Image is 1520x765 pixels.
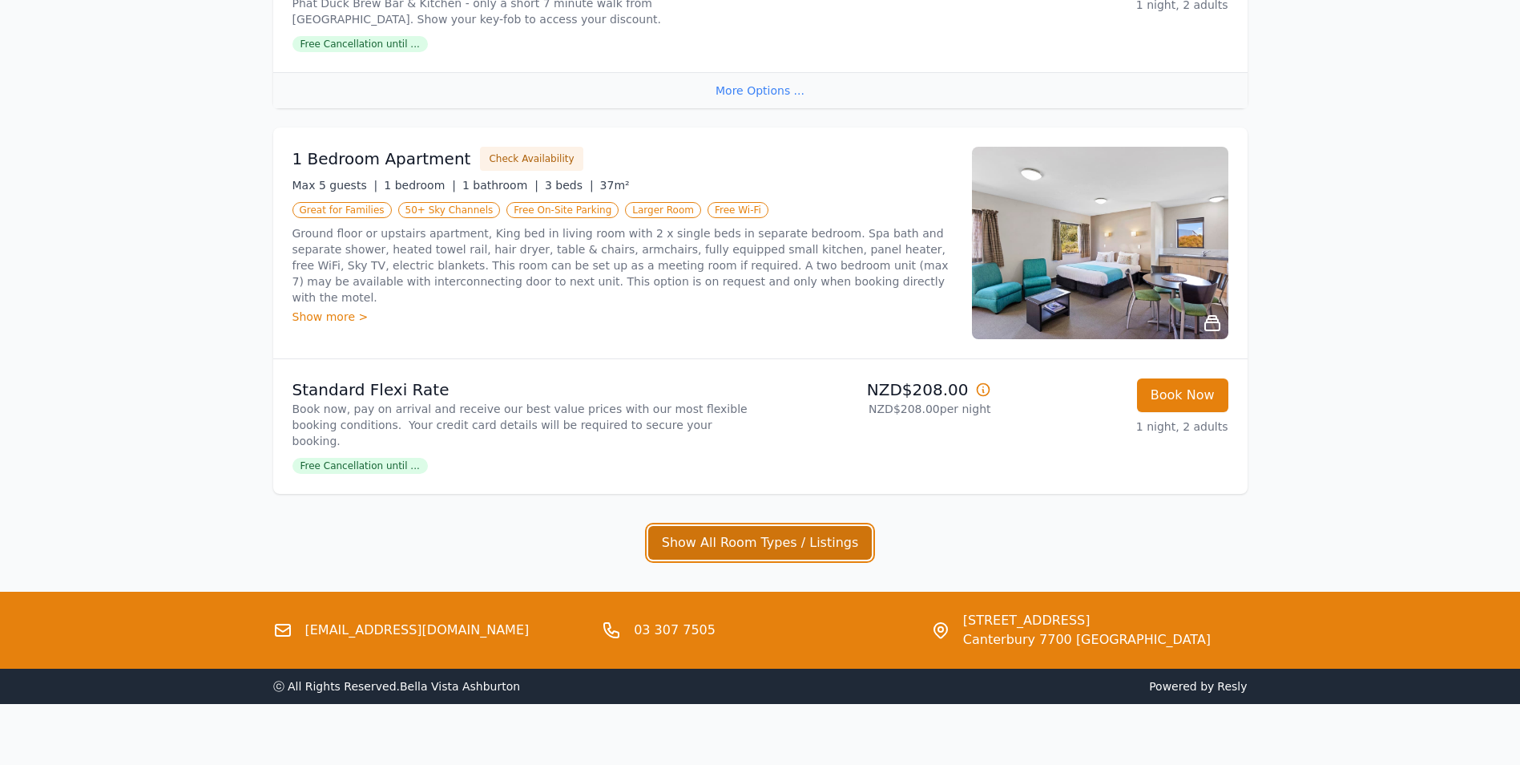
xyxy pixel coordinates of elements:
[767,678,1248,694] span: Powered by
[273,72,1248,108] div: More Options ...
[634,621,716,640] a: 03 307 7505
[1004,419,1228,435] p: 1 night, 2 adults
[600,179,630,192] span: 37m²
[506,202,619,218] span: Free On-Site Parking
[963,630,1211,650] span: Canterbury 7700 [GEOGRAPHIC_DATA]
[708,202,768,218] span: Free Wi-Fi
[545,179,594,192] span: 3 beds |
[1137,378,1228,412] button: Book Now
[462,179,538,192] span: 1 bathroom |
[384,179,456,192] span: 1 bedroom |
[292,309,953,325] div: Show more >
[273,680,521,693] span: ⓒ All Rights Reserved. Bella Vista Ashburton
[292,401,754,449] p: Book now, pay on arrival and receive our best value prices with our most flexible booking conditi...
[292,148,471,170] h3: 1 Bedroom Apartment
[1217,680,1247,693] a: Resly
[292,202,392,218] span: Great for Families
[398,202,501,218] span: 50+ Sky Channels
[305,621,530,640] a: [EMAIL_ADDRESS][DOMAIN_NAME]
[625,202,701,218] span: Larger Room
[767,401,991,417] p: NZD$208.00 per night
[292,378,754,401] p: Standard Flexi Rate
[963,611,1211,630] span: [STREET_ADDRESS]
[648,526,873,560] button: Show All Room Types / Listings
[292,179,378,192] span: Max 5 guests |
[480,147,583,171] button: Check Availability
[767,378,991,401] p: NZD$208.00
[292,225,953,306] p: Ground floor or upstairs apartment, King bed in living room with 2 x single beds in separate bedr...
[292,36,428,52] span: Free Cancellation until ...
[292,458,428,474] span: Free Cancellation until ...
